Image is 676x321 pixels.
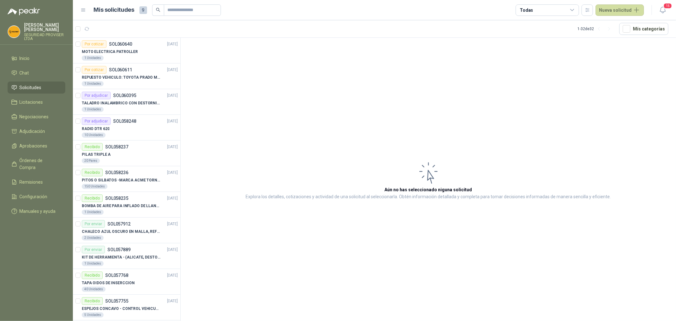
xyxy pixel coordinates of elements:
[20,157,59,171] span: Órdenes de Compra
[167,247,178,253] p: [DATE]
[596,4,644,16] button: Nueva solicitud
[82,280,135,286] p: TAPA OIDOS DE INSERCCION
[657,4,668,16] button: 15
[73,63,180,89] a: Por cotizarSOL060611[DATE] REPUESTO VEHICULO: TOYOTA PRADO MODELO 2013, CILINDRAJE 29821 Unidades
[385,186,472,193] h3: Aún no has seleccionado niguna solicitud
[167,170,178,176] p: [DATE]
[8,154,65,174] a: Órdenes de Compra
[82,235,104,240] div: 2 Unidades
[520,7,533,14] div: Todas
[82,184,107,189] div: 150 Unidades
[619,23,668,35] button: Mís categorías
[73,38,180,63] a: Por cotizarSOL060640[DATE] MOTO ELECTRICA PATROLLER1 Unidades
[8,96,65,108] a: Licitaciones
[73,243,180,269] a: Por enviarSOL057889[DATE] KIT DE HERRAMIENTA - (ALICATE, DESTORNILLADOR,LLAVE DE EXPANSION, CRUCE...
[82,194,103,202] div: Recibido
[82,126,109,132] p: RADIO DTR 620
[82,117,111,125] div: Por adjudicar
[20,128,45,135] span: Adjudicación
[20,84,42,91] span: Solicitudes
[20,179,43,186] span: Remisiones
[107,222,131,226] p: SOL057912
[82,272,103,279] div: Recibido
[73,141,180,166] a: RecibidoSOL058237[DATE] PILAS TRIPLE A20 Pares
[82,133,106,138] div: 10 Unidades
[167,298,178,304] p: [DATE]
[8,8,40,15] img: Logo peakr
[167,272,178,278] p: [DATE]
[82,306,161,312] p: ESPEJOS CONCAVO - CONTROL VEHICULAR
[167,144,178,150] p: [DATE]
[113,119,136,123] p: SOL058248
[107,247,131,252] p: SOL057889
[20,208,56,215] span: Manuales y ayuda
[577,24,614,34] div: 1 - 32 de 32
[82,220,105,228] div: Por enviar
[82,81,104,86] div: 1 Unidades
[73,295,180,320] a: RecibidoSOL057755[DATE] ESPEJOS CONCAVO - CONTROL VEHICULAR5 Unidades
[8,205,65,217] a: Manuales y ayuda
[20,99,43,106] span: Licitaciones
[24,33,65,41] p: SEGURIDAD PROVISER LTDA
[8,176,65,188] a: Remisiones
[8,82,65,94] a: Solicitudes
[105,273,128,278] p: SOL057768
[8,26,20,38] img: Company Logo
[139,6,147,14] span: 9
[105,299,128,303] p: SOL057755
[167,195,178,201] p: [DATE]
[8,140,65,152] a: Aprobaciones
[20,142,48,149] span: Aprobaciones
[73,115,180,141] a: Por adjudicarSOL058248[DATE] RADIO DTR 62010 Unidades
[82,66,106,74] div: Por cotizar
[246,193,611,201] p: Explora los detalles, cotizaciones y actividad de una solicitud al seleccionarla. Obtén informaci...
[82,75,161,81] p: REPUESTO VEHICULO: TOYOTA PRADO MODELO 2013, CILINDRAJE 2982
[8,67,65,79] a: Chat
[82,261,104,266] div: 1 Unidades
[73,218,180,243] a: Por enviarSOL057912[DATE] CHALECO AZUL OSCURO EN MALLA, REFLECTIVO2 Unidades
[167,93,178,99] p: [DATE]
[105,170,128,175] p: SOL058236
[82,312,104,318] div: 5 Unidades
[82,177,161,183] p: PITOS O SILBATOS -MARCA ACME TORNADO 635
[82,158,100,163] div: 20 Pares
[113,93,136,98] p: SOL060395
[82,210,104,215] div: 1 Unidades
[105,196,128,200] p: SOL058235
[82,229,161,235] p: CHALECO AZUL OSCURO EN MALLA, REFLECTIVO
[20,193,48,200] span: Configuración
[82,49,138,55] p: MOTO ELECTRICA PATROLLER
[73,269,180,295] a: RecibidoSOL057768[DATE] TAPA OIDOS DE INSERCCION40 Unidades
[109,68,132,72] p: SOL060611
[109,42,132,46] p: SOL060640
[663,3,672,9] span: 15
[82,254,161,260] p: KIT DE HERRAMIENTA - (ALICATE, DESTORNILLADOR,LLAVE DE EXPANSION, CRUCETA,LLAVE FIJA)
[8,52,65,64] a: Inicio
[82,92,111,99] div: Por adjudicar
[20,69,29,76] span: Chat
[82,40,106,48] div: Por cotizar
[105,145,128,149] p: SOL058237
[156,8,160,12] span: search
[94,5,134,15] h1: Mis solicitudes
[8,191,65,203] a: Configuración
[24,23,65,32] p: [PERSON_NAME] [PERSON_NAME]
[82,246,105,253] div: Por enviar
[20,55,30,62] span: Inicio
[82,143,103,151] div: Recibido
[82,169,103,176] div: Recibido
[82,56,104,61] div: 1 Unidades
[73,192,180,218] a: RecibidoSOL058235[DATE] BOMBA DE AIRE PARA INFLADO DE LLANTAS DE BICICLETA1 Unidades
[167,67,178,73] p: [DATE]
[82,203,161,209] p: BOMBA DE AIRE PARA INFLADO DE LLANTAS DE BICICLETA
[82,287,106,292] div: 40 Unidades
[8,111,65,123] a: Negociaciones
[73,166,180,192] a: RecibidoSOL058236[DATE] PITOS O SILBATOS -MARCA ACME TORNADO 635150 Unidades
[167,221,178,227] p: [DATE]
[82,100,161,106] p: TALADRO INALAMBRICO CON DESTORNILLADOR DE ESTRIA
[8,125,65,137] a: Adjudicación
[82,107,104,112] div: 1 Unidades
[20,113,49,120] span: Negociaciones
[167,118,178,124] p: [DATE]
[82,297,103,305] div: Recibido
